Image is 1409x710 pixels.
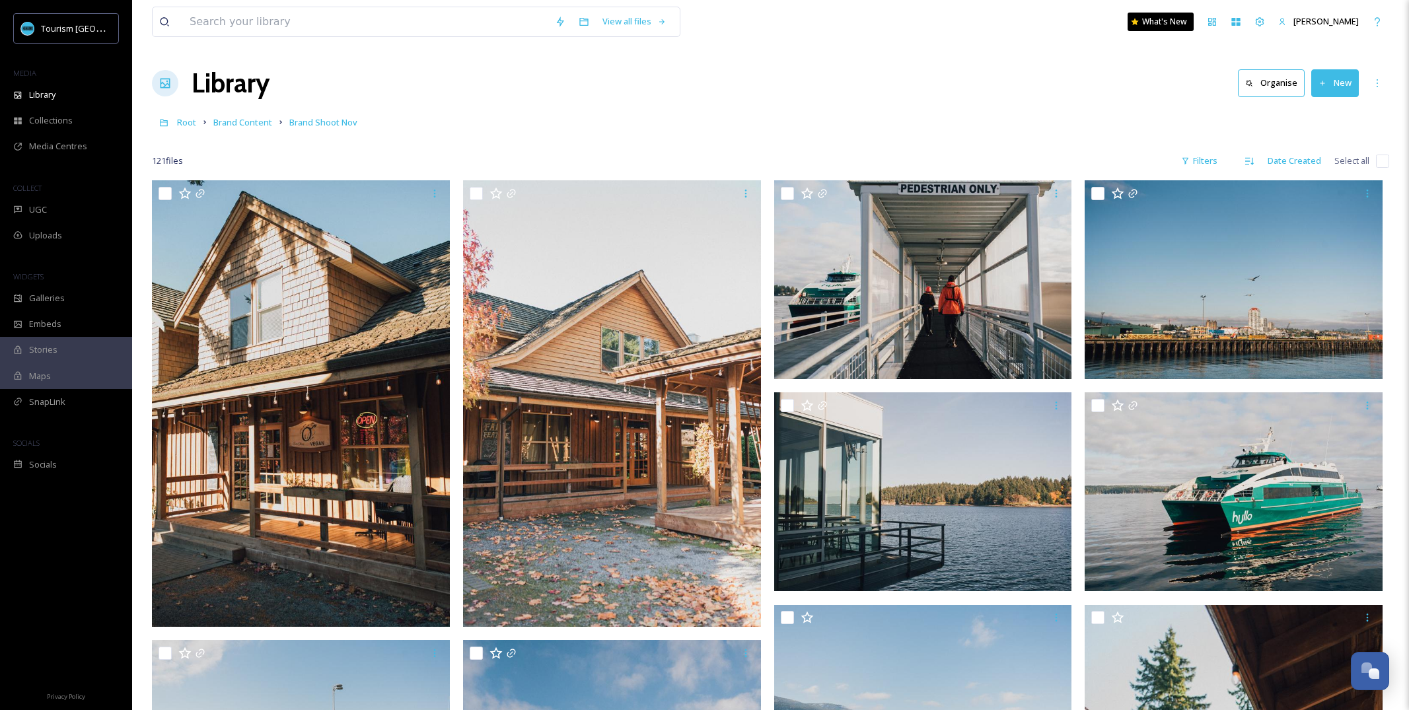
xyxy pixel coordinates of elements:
[596,9,673,34] a: View all files
[1085,180,1383,379] img: TNOct2023255.jpg
[13,438,40,448] span: SOCIALS
[21,22,34,35] img: tourism_nanaimo_logo.jpeg
[29,396,65,408] span: SnapLink
[1311,69,1359,96] button: New
[192,63,270,103] a: Library
[1128,13,1194,31] a: What's New
[177,114,196,130] a: Root
[213,114,272,130] a: Brand Content
[29,370,51,382] span: Maps
[1238,69,1311,96] a: Organise
[289,114,357,130] a: Brand Shoot Nov
[13,68,36,78] span: MEDIA
[13,271,44,281] span: WIDGETS
[29,140,87,153] span: Media Centres
[1272,9,1365,34] a: [PERSON_NAME]
[29,318,61,330] span: Embeds
[1174,148,1224,174] div: Filters
[1261,148,1328,174] div: Date Created
[289,116,357,128] span: Brand Shoot Nov
[29,229,62,242] span: Uploads
[1238,69,1305,96] button: Organise
[1351,652,1389,690] button: Open Chat
[1085,392,1383,591] img: TNOct2023268.jpg
[152,180,450,626] img: TNOct2023315.jpg
[774,180,1072,379] img: TNOct2023254.jpg
[152,155,183,167] span: 121 file s
[463,180,761,626] img: TNOct2023317.jpg
[13,183,42,193] span: COLLECT
[774,392,1072,591] img: TNOct2023343.jpg
[29,343,57,356] span: Stories
[1293,15,1359,27] span: [PERSON_NAME]
[183,7,548,36] input: Search your library
[47,688,85,703] a: Privacy Policy
[29,458,57,471] span: Socials
[213,116,272,128] span: Brand Content
[29,114,73,127] span: Collections
[29,89,55,101] span: Library
[29,292,65,304] span: Galleries
[41,22,159,34] span: Tourism [GEOGRAPHIC_DATA]
[177,116,196,128] span: Root
[47,692,85,701] span: Privacy Policy
[1334,155,1369,167] span: Select all
[29,203,47,216] span: UGC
